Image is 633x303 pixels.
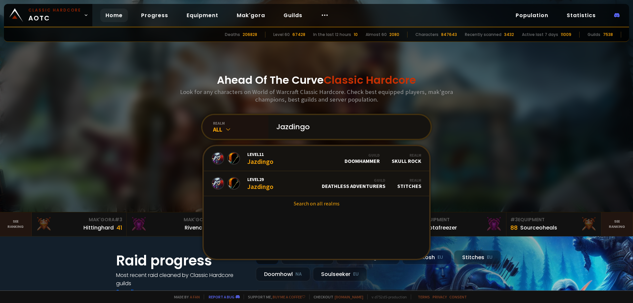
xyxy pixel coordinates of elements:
div: Nek'Rosh [402,250,451,264]
span: AOTC [28,7,81,23]
h4: Most recent raid cleaned by Classic Hardcore guilds [116,271,248,288]
div: Recently scanned [465,32,501,38]
a: #2Equipment88Notafreezer [411,212,506,236]
div: Guild [322,178,385,183]
a: Seeranking [601,212,633,236]
a: Progress [136,9,173,22]
div: 11009 [561,32,571,38]
div: Jazdingo [247,176,273,191]
a: Guilds [278,9,308,22]
a: [DOMAIN_NAME] [335,294,363,299]
div: Realm [392,153,421,158]
input: Search a character... [272,115,423,139]
span: # 3 [115,216,122,223]
span: Classic Hardcore [324,73,416,87]
a: Equipment [181,9,224,22]
div: Characters [415,32,438,38]
small: EU [353,271,359,278]
small: NA [295,271,302,278]
div: Stitches [454,250,501,264]
div: Doomhammer [345,153,380,164]
div: 3432 [504,32,514,38]
a: Home [100,9,128,22]
a: a fan [190,294,200,299]
a: Search on all realms [204,196,429,211]
div: Deaths [225,32,240,38]
a: Terms [418,294,430,299]
div: All [213,126,268,133]
small: EU [487,254,493,261]
h1: Raid progress [116,250,248,271]
a: Buy me a coffee [273,294,305,299]
a: See all progress [116,288,159,295]
div: Level 60 [273,32,290,38]
span: Support me, [244,294,305,299]
h1: Ahead Of The Curve [217,72,416,88]
div: In the last 12 hours [313,32,351,38]
h3: Look for any characters on World of Warcraft Classic Hardcore. Check best equipped players, mak'g... [177,88,456,103]
div: Guilds [588,32,600,38]
div: 2080 [389,32,399,38]
div: Mak'Gora [36,216,122,223]
div: Sourceoheals [520,224,557,232]
a: Level29JazdingoGuildDeathless AdventurersRealmStitches [204,171,429,196]
a: Population [510,9,554,22]
div: 7538 [603,32,613,38]
a: Consent [449,294,467,299]
div: realm [213,121,268,126]
div: Notafreezer [425,224,457,232]
div: Active last 7 days [522,32,558,38]
span: # 3 [510,216,518,223]
small: EU [437,254,443,261]
div: 10 [354,32,358,38]
span: Level 29 [247,176,273,182]
div: Doomhowl [256,267,310,281]
span: Made by [170,294,200,299]
div: Guild [345,153,380,158]
small: Classic Hardcore [28,7,81,13]
div: Realm [397,178,421,183]
div: 41 [116,223,122,232]
div: Equipment [510,216,597,223]
a: Report a bug [209,294,234,299]
span: Checkout [309,294,363,299]
a: #3Equipment88Sourceoheals [506,212,601,236]
div: 847643 [441,32,457,38]
span: Level 11 [247,151,273,157]
a: Statistics [561,9,601,22]
div: Almost 60 [366,32,387,38]
div: Deathless Adventurers [322,178,385,189]
div: Hittinghard [83,224,114,232]
div: Jazdingo [247,151,273,166]
div: 67428 [292,32,305,38]
div: Rivench [185,224,205,232]
a: Mak'Gora#3Hittinghard41 [32,212,127,236]
a: Mak'gora [231,9,270,22]
div: Soulseeker [313,267,367,281]
a: Level11JazdingoGuildDoomhammerRealmSkull Rock [204,146,429,171]
span: v. d752d5 - production [367,294,407,299]
div: Stitches [397,178,421,189]
div: 88 [510,223,518,232]
a: Mak'Gora#2Rivench100 [127,212,222,236]
div: 206828 [243,32,257,38]
div: Skull Rock [392,153,421,164]
a: Classic HardcoreAOTC [4,4,92,26]
a: Privacy [433,294,447,299]
div: Equipment [415,216,502,223]
div: Mak'Gora [131,216,217,223]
